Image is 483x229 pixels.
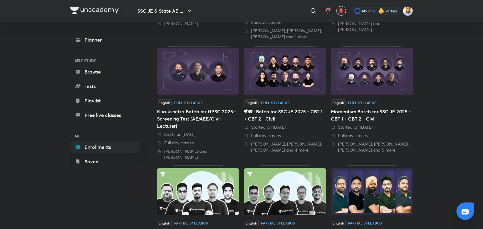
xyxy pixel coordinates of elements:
div: Full Syllabus [261,101,289,105]
div: Full day classes [244,19,326,25]
a: Playlist [70,95,140,107]
div: Partial Syllabus [261,221,295,225]
div: Pramod Kumar, Praveen Kumar, Deepali Mishra and 4 more [244,141,326,153]
a: Saved [70,155,140,168]
div: Starts on 10 Sept 2025 [157,131,239,137]
a: Browse [70,66,140,78]
div: Full Syllabus [348,101,376,105]
a: Free live classes [70,109,140,121]
span: English [157,220,172,226]
img: Thumbnail [331,48,413,95]
a: Enrollments [70,141,140,153]
img: Company Logo [70,7,119,14]
img: Kunal Pradeep [403,6,413,16]
div: Started on 23 May 2025 [244,124,326,130]
span: English [244,99,259,106]
button: SSC JE & State AE ... [134,5,197,17]
div: Kurukshetra Batch for HPSC 2025 - Screening Test (AE/AEE/Civil Lecturer) [157,108,239,130]
div: Shailesh Vaidya, Pramod Kumar, Paran Raj Bhatia and 1 more [244,28,326,40]
h6: SELF STUDY [70,55,140,66]
a: Tests [70,80,140,92]
div: Full Syllabus [174,101,203,105]
div: Pramod Kumar and Amit Vijay [157,148,239,160]
img: Thumbnail [157,48,239,95]
div: Full day classes [157,140,239,146]
div: संभव : Batch for SSC JE 2025 - CBT 1 + CBT 2 - Civil [244,108,326,122]
a: Company Logo [70,7,119,15]
span: English [157,99,172,106]
a: ThumbnailEnglishFull SyllabusMomentum Batch for SSC JE 2025 - CBT 1 + CBT 2 - Civil Started on [D... [331,45,413,160]
img: streak [378,8,384,14]
span: English [244,220,259,226]
div: Praveen Kumar [157,20,239,27]
h6: ME [70,131,140,141]
img: Thumbnail [244,48,326,95]
div: Shailesh Vaidya and Paran Raj Bhatia [331,20,413,33]
a: ThumbnailEnglishFull SyllabusKurukshetra Batch for HPSC 2025 - Screening Test (AE/AEE/Civil Lectu... [157,45,239,160]
div: Full day classes [244,133,326,139]
div: Momentum Batch for SSC JE 2025 - CBT 1 + CBT 2 - Civil [331,108,413,122]
img: Thumbnail [157,168,239,215]
a: Planner [70,34,140,46]
a: ThumbnailEnglishFull Syllabusसंभव : Batch for SSC JE 2025 - CBT 1 + CBT 2 - Civil Started on [DAT... [244,45,326,160]
div: Full day classes [331,133,413,139]
img: Thumbnail [331,168,413,215]
img: avatar [338,8,344,14]
span: English [331,220,346,226]
img: Thumbnail [244,168,326,215]
div: Started on 11 Jul 2025 [331,124,413,130]
div: Shailesh Vaidya, Pramod Kumar, Praveen Kumar and 5 more [331,141,413,153]
button: avatar [336,6,346,16]
span: English [331,99,346,106]
div: Partial Syllabus [348,221,382,225]
div: Partial Syllabus [174,221,208,225]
